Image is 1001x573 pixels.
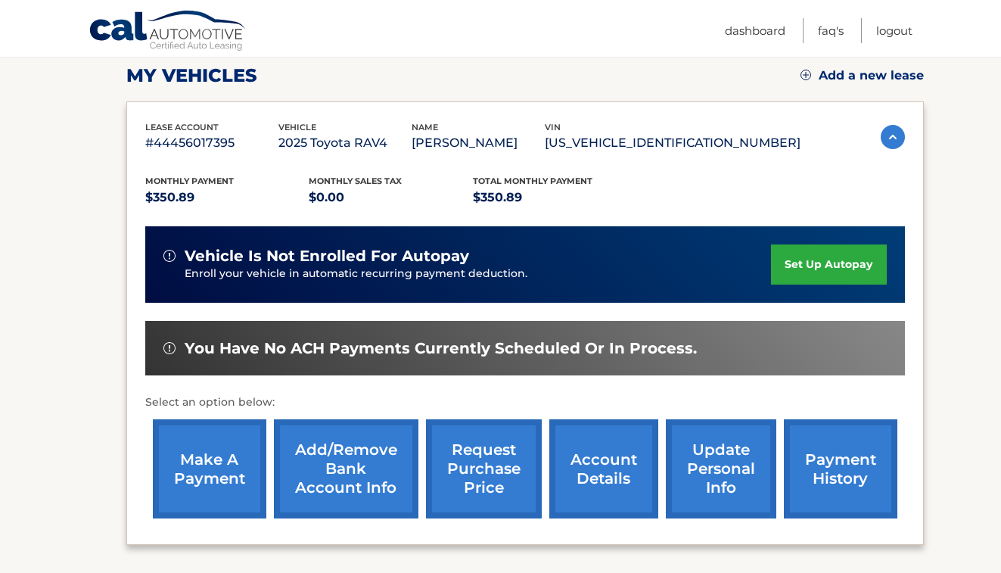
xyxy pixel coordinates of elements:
[473,176,592,186] span: Total Monthly Payment
[876,18,912,43] a: Logout
[800,68,924,83] a: Add a new lease
[163,250,176,262] img: alert-white.svg
[278,122,316,132] span: vehicle
[309,187,473,208] p: $0.00
[126,64,257,87] h2: my vehicles
[771,244,886,285] a: set up autopay
[145,187,309,208] p: $350.89
[545,132,800,154] p: [US_VEHICLE_IDENTIFICATION_NUMBER]
[881,125,905,149] img: accordion-active.svg
[185,266,772,282] p: Enroll your vehicle in automatic recurring payment deduction.
[185,247,469,266] span: vehicle is not enrolled for autopay
[473,187,637,208] p: $350.89
[412,132,545,154] p: [PERSON_NAME]
[426,419,542,519] a: request purchase price
[278,132,412,154] p: 2025 Toyota RAV4
[163,342,176,354] img: alert-white.svg
[412,122,438,132] span: name
[818,18,844,43] a: FAQ's
[309,176,402,186] span: Monthly sales Tax
[153,419,266,519] a: make a payment
[145,394,905,412] p: Select an option below:
[545,122,561,132] span: vin
[145,122,219,132] span: lease account
[784,419,897,519] a: payment history
[145,132,278,154] p: #44456017395
[800,70,811,80] img: add.svg
[725,18,785,43] a: Dashboard
[666,419,776,519] a: update personal info
[274,419,418,519] a: Add/Remove bank account info
[185,339,697,358] span: You have no ACH payments currently scheduled or in process.
[549,419,658,519] a: account details
[145,176,234,186] span: Monthly Payment
[89,10,247,54] a: Cal Automotive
